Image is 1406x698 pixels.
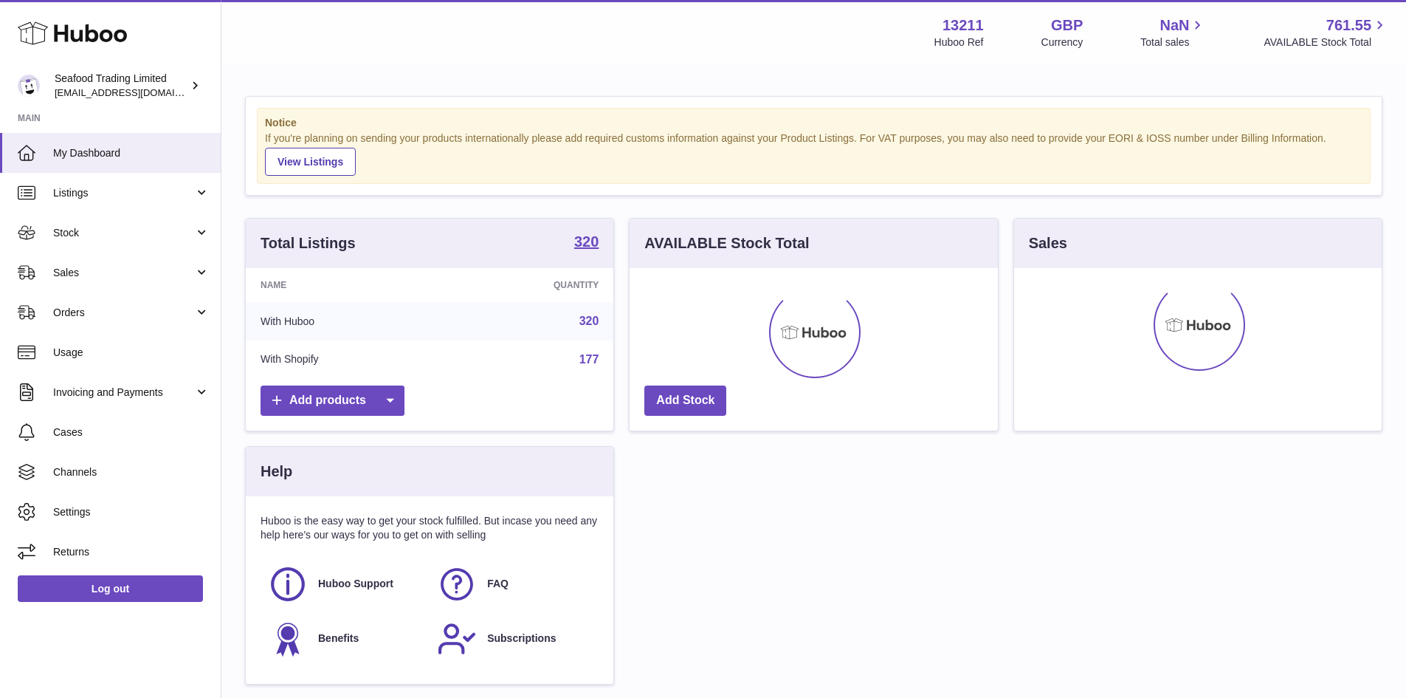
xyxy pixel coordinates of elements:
[1051,16,1083,35] strong: GBP
[53,505,210,519] span: Settings
[53,266,194,280] span: Sales
[53,545,210,559] span: Returns
[574,234,599,252] a: 320
[53,306,194,320] span: Orders
[1140,16,1206,49] a: NaN Total sales
[268,619,422,659] a: Benefits
[53,425,210,439] span: Cases
[265,131,1362,176] div: If you're planning on sending your products internationally please add required customs informati...
[268,564,422,604] a: Huboo Support
[487,632,556,646] span: Subscriptions
[574,234,599,249] strong: 320
[934,35,984,49] div: Huboo Ref
[487,577,509,591] span: FAQ
[1264,16,1388,49] a: 761.55 AVAILABLE Stock Total
[444,268,614,302] th: Quantity
[942,16,984,35] strong: 13211
[246,302,444,341] td: With Huboo
[437,619,591,659] a: Subscriptions
[53,146,210,160] span: My Dashboard
[55,72,187,100] div: Seafood Trading Limited
[53,226,194,240] span: Stock
[18,75,40,97] img: online@rickstein.com
[55,86,217,98] span: [EMAIL_ADDRESS][DOMAIN_NAME]
[579,315,599,327] a: 320
[1041,35,1083,49] div: Currency
[1264,35,1388,49] span: AVAILABLE Stock Total
[265,116,1362,130] strong: Notice
[246,268,444,302] th: Name
[644,233,809,253] h3: AVAILABLE Stock Total
[53,465,210,479] span: Channels
[1326,16,1371,35] span: 761.55
[437,564,591,604] a: FAQ
[1159,16,1189,35] span: NaN
[1140,35,1206,49] span: Total sales
[261,233,356,253] h3: Total Listings
[53,386,194,400] span: Invoicing and Payments
[265,148,356,176] a: View Listings
[261,514,599,542] p: Huboo is the easy way to get your stock fulfilled. But incase you need any help here's our ways f...
[261,462,292,482] h3: Help
[1029,233,1067,253] h3: Sales
[53,186,194,200] span: Listings
[53,346,210,360] span: Usage
[644,386,726,416] a: Add Stock
[579,353,599,366] a: 177
[261,386,404,416] a: Add products
[246,341,444,379] td: With Shopify
[318,577,393,591] span: Huboo Support
[318,632,359,646] span: Benefits
[18,575,203,602] a: Log out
